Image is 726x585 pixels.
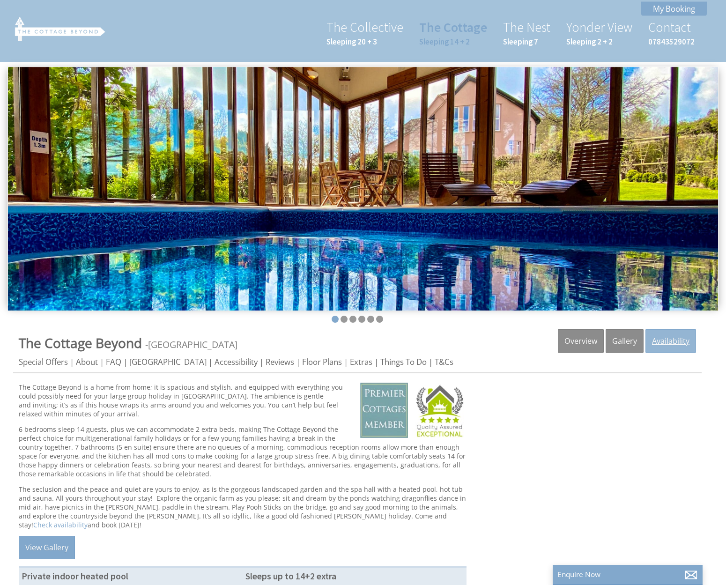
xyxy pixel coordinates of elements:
[503,37,550,47] small: Sleeping 7
[148,338,237,351] a: [GEOGRAPHIC_DATA]
[266,356,294,367] a: Reviews
[19,356,68,367] a: Special Offers
[648,19,695,47] a: Contact07843529072
[19,485,467,529] p: The seclusion and the peace and quiet are yours to enjoy, as is the gorgeous landscaped garden an...
[76,356,98,367] a: About
[648,37,695,47] small: 07843529072
[558,329,604,353] a: Overview
[419,37,487,47] small: Sleeping 14 + 2
[33,520,88,529] a: Check availability
[302,356,342,367] a: Floor Plans
[19,536,75,559] a: View Gallery
[641,1,707,16] a: My Booking
[645,329,696,353] a: Availability
[412,383,467,438] img: Sleeps12.com - Quality Assured - 5 Star Exceptional Award
[503,19,550,47] a: The NestSleeping 7
[106,356,121,367] a: FAQ
[19,425,467,478] p: 6 bedrooms sleep 14 guests, plus we can accommodate 2 extra beds, making The Cottage Beyond the p...
[360,383,408,438] img: Premier Cottages - Premier Cottages Member
[19,569,243,583] li: Private indoor heated pool
[19,334,145,352] a: The Cottage Beyond
[606,329,644,353] a: Gallery
[350,356,372,367] a: Extras
[326,19,403,47] a: The CollectiveSleeping 20 + 3
[19,334,142,352] span: The Cottage Beyond
[215,356,258,367] a: Accessibility
[566,37,632,47] small: Sleeping 2 + 2
[145,338,237,351] span: -
[566,19,632,47] a: Yonder ViewSleeping 2 + 2
[326,37,403,47] small: Sleeping 20 + 3
[13,15,107,41] img: The Cottage Beyond
[435,356,453,367] a: T&Cs
[129,356,207,367] a: [GEOGRAPHIC_DATA]
[557,570,698,579] p: Enquire Now
[243,569,467,583] li: Sleeps up to 14+2 extra
[380,356,427,367] a: Things To Do
[19,383,467,418] p: The Cottage Beyond is a home from home; it is spacious and stylish, and equipped with everything ...
[419,19,487,47] a: The CottageSleeping 14 + 2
